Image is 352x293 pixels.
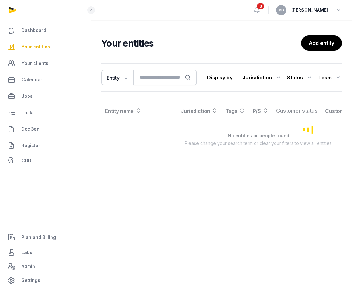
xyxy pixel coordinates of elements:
span: Admin [22,263,35,270]
a: Plan and Billing [5,230,86,245]
span: CDD [22,157,31,165]
h2: Your entities [101,37,301,49]
span: [PERSON_NAME] [291,6,328,14]
a: Labs [5,245,86,260]
span: Plan and Billing [22,234,56,241]
div: Team [318,72,342,83]
span: Register [22,142,40,149]
a: Admin [5,260,86,273]
span: Labs [22,249,32,256]
a: Your entities [5,39,86,54]
a: DocGen [5,122,86,137]
span: Settings [22,277,40,284]
a: Settings [5,273,86,288]
a: Add entity [301,35,342,51]
span: Your entities [22,43,50,51]
button: Entity [101,70,133,85]
span: DocGen [22,125,40,133]
a: Calendar [5,72,86,87]
a: Register [5,138,86,153]
a: Tasks [5,105,86,120]
div: Jurisdiction [243,72,282,83]
a: Your clients [5,56,86,71]
span: Your clients [22,59,48,67]
a: CDD [5,154,86,167]
a: Jobs [5,89,86,104]
button: AB [276,5,286,15]
div: Status [287,72,313,83]
span: Jobs [22,92,33,100]
span: 3 [257,3,264,9]
a: Dashboard [5,23,86,38]
span: Calendar [22,76,42,84]
span: Tasks [22,109,35,116]
span: AB [279,8,284,12]
span: Dashboard [22,27,46,34]
p: Display by [207,72,232,83]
